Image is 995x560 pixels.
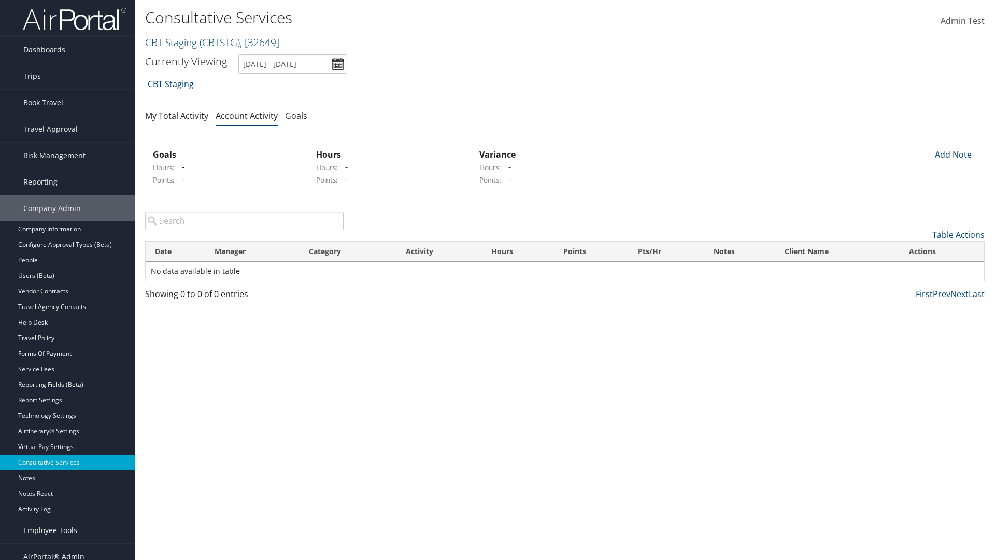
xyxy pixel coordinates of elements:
[23,63,41,89] span: Trips
[704,242,775,262] th: Notes
[23,195,81,221] span: Company Admin
[479,175,501,185] label: Points:
[145,110,208,121] a: My Total Activity
[482,242,555,262] th: Hours
[932,229,985,241] a: Table Actions
[177,174,184,185] span: -
[23,7,126,31] img: airportal-logo.png
[145,7,705,29] h1: Consultative Services
[23,143,86,169] span: Risk Management
[629,242,704,262] th: Pts/Hr
[933,288,950,300] a: Prev
[969,288,985,300] a: Last
[146,262,984,281] td: No data available in table
[316,175,338,185] label: Points:
[340,161,348,173] span: -
[153,175,175,185] label: Points:
[145,288,344,305] div: Showing 0 to 0 of 0 entries
[285,110,307,121] a: Goals
[396,242,482,262] th: Activity: activate to sort column ascending
[216,110,278,121] a: Account Activity
[240,35,279,49] span: , [ 32649 ]
[340,174,348,185] span: -
[554,242,628,262] th: Points
[145,54,227,68] h3: Currently Viewing
[153,149,176,160] strong: Goals
[775,242,900,262] th: Client Name
[928,148,977,161] div: Add Note
[200,35,240,49] span: ( CBTSTG )
[300,242,396,262] th: Category: activate to sort column ascending
[916,288,933,300] a: First
[941,15,985,26] span: Admin Test
[205,242,300,262] th: Manager: activate to sort column ascending
[479,162,501,173] label: Hours:
[145,212,344,230] input: Search
[941,5,985,37] a: Admin Test
[238,54,347,74] input: [DATE] - [DATE]
[23,517,77,543] span: Employee Tools
[900,242,984,262] th: Actions
[177,161,184,173] span: -
[145,35,279,49] a: CBT Staging
[503,161,511,173] span: -
[23,116,78,142] span: Travel Approval
[153,162,175,173] label: Hours:
[148,74,194,94] a: CBT Staging
[146,242,205,262] th: Date: activate to sort column ascending
[503,174,511,185] span: -
[479,149,516,160] strong: Variance
[23,37,65,63] span: Dashboards
[316,149,341,160] strong: Hours
[23,90,63,116] span: Book Travel
[316,162,338,173] label: Hours:
[950,288,969,300] a: Next
[23,169,58,195] span: Reporting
